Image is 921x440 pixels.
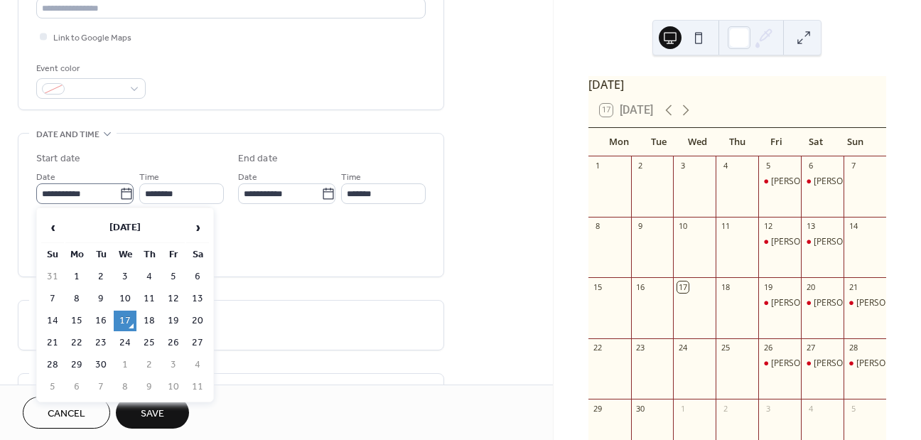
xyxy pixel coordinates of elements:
div: 12 [763,221,773,232]
td: 26 [162,333,185,353]
div: 23 [635,343,646,353]
td: 7 [41,289,64,309]
th: [DATE] [65,213,185,243]
td: 24 [114,333,136,353]
td: 2 [138,355,161,375]
td: 3 [162,355,185,375]
td: 18 [138,311,161,331]
th: We [114,245,136,265]
div: Cory Brooks [801,176,844,188]
div: [PERSON_NAME] [771,236,838,248]
button: Save [116,397,189,429]
button: Cancel [23,397,110,429]
div: 29 [593,403,603,414]
div: Start date [36,151,80,166]
div: 26 [763,343,773,353]
span: ‹ [42,213,63,242]
td: 9 [138,377,161,397]
td: 10 [114,289,136,309]
div: 27 [805,343,816,353]
span: Date and time [36,127,99,142]
div: [PERSON_NAME] [814,176,880,188]
td: 1 [65,267,88,287]
div: Wed [678,128,717,156]
td: 7 [90,377,112,397]
div: [PERSON_NAME] [771,358,838,370]
td: 16 [90,311,112,331]
th: Sa [186,245,209,265]
td: 11 [186,377,209,397]
div: 4 [805,403,816,414]
div: 3 [763,403,773,414]
div: [PERSON_NAME] [814,236,880,248]
td: 10 [162,377,185,397]
div: Jonan Rigsbee [801,236,844,248]
td: 5 [162,267,185,287]
span: Link to Google Maps [53,31,131,45]
div: 9 [635,221,646,232]
span: Cancel [48,407,85,422]
div: Sat [796,128,835,156]
td: 8 [65,289,88,309]
div: Thu [718,128,757,156]
div: 5 [763,161,773,171]
td: 6 [186,267,209,287]
div: 21 [848,281,858,292]
td: 5 [41,377,64,397]
div: 6 [805,161,816,171]
div: 18 [720,281,731,292]
div: Sarah Schafer [844,358,886,370]
td: 19 [162,311,185,331]
div: 1 [593,161,603,171]
div: [PERSON_NAME] [771,176,838,188]
div: 16 [635,281,646,292]
div: Tue [639,128,678,156]
div: [PERSON_NAME] [814,358,880,370]
div: 5 [848,403,858,414]
td: 13 [186,289,209,309]
th: Fr [162,245,185,265]
div: Justin Tipton [758,358,801,370]
div: Sun [836,128,875,156]
div: 17 [677,281,688,292]
div: 13 [805,221,816,232]
div: [PERSON_NAME] [814,297,880,309]
div: Sarah Schafer [844,297,886,309]
td: 23 [90,333,112,353]
div: Kyle Garrett [758,236,801,248]
td: 20 [186,311,209,331]
td: 22 [65,333,88,353]
td: 27 [186,333,209,353]
div: [DATE] [588,76,886,93]
div: End date [238,151,278,166]
span: Date [36,170,55,185]
span: Time [341,170,361,185]
td: 28 [41,355,64,375]
td: 4 [186,355,209,375]
div: Event color [36,61,143,76]
div: 4 [720,161,731,171]
div: Jade Nickol [801,297,844,309]
div: 7 [848,161,858,171]
div: Brandon Bamburg [758,297,801,309]
div: 28 [848,343,858,353]
div: Fri [757,128,796,156]
div: 2 [720,403,731,414]
div: 30 [635,403,646,414]
div: 10 [677,221,688,232]
th: Tu [90,245,112,265]
div: 24 [677,343,688,353]
td: 4 [138,267,161,287]
td: 15 [65,311,88,331]
td: 6 [65,377,88,397]
td: 2 [90,267,112,287]
span: › [187,213,208,242]
th: Su [41,245,64,265]
div: 22 [593,343,603,353]
div: [PERSON_NAME] [771,297,838,309]
td: 3 [114,267,136,287]
div: 14 [848,221,858,232]
div: Doug Schmidt [758,176,801,188]
div: 3 [677,161,688,171]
